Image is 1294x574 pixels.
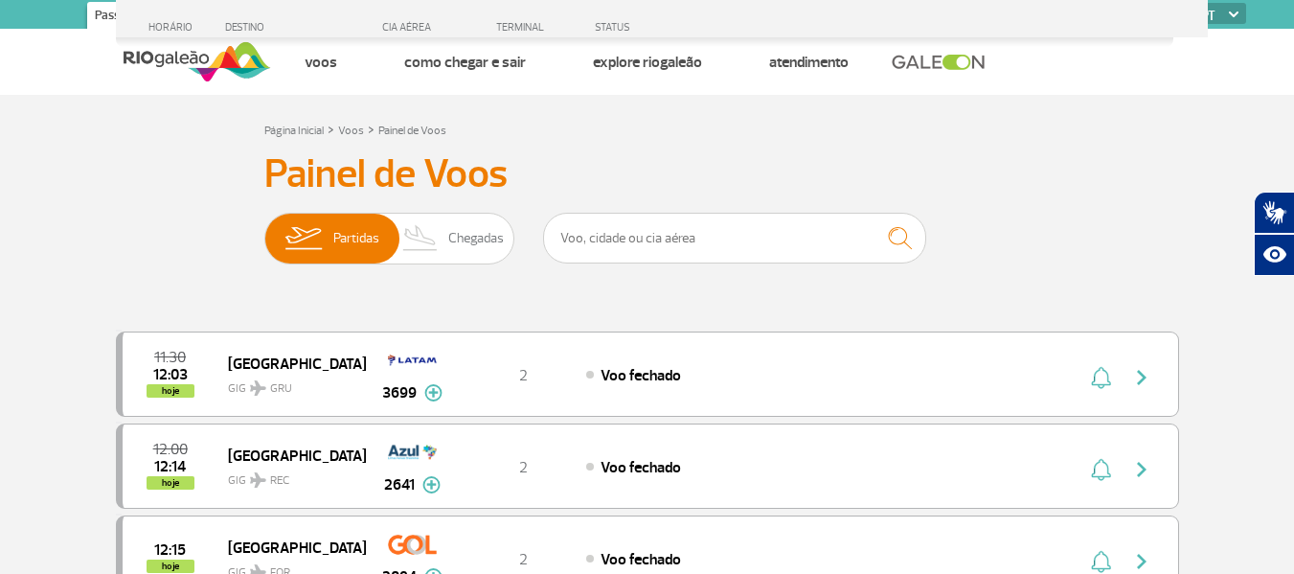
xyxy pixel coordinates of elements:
[228,462,351,490] span: GIG
[250,472,266,488] img: destiny_airplane.svg
[378,124,446,138] a: Painel de Voos
[601,550,681,569] span: Voo fechado
[424,384,443,402] img: mais-info-painel-voo.svg
[769,53,849,72] a: Atendimento
[585,21,741,34] div: STATUS
[1130,550,1153,573] img: seta-direita-painel-voo.svg
[1091,366,1111,389] img: sino-painel-voo.svg
[270,472,289,490] span: REC
[1254,192,1294,234] button: Abrir tradutor de língua de sinais.
[264,124,324,138] a: Página Inicial
[338,124,364,138] a: Voos
[153,443,188,456] span: 2025-09-30 12:00:00
[519,366,528,385] span: 2
[1130,366,1153,389] img: seta-direita-painel-voo.svg
[264,150,1031,198] h3: Painel de Voos
[328,118,334,140] a: >
[154,543,186,557] span: 2025-09-30 12:15:00
[543,213,926,264] input: Voo, cidade ou cia aérea
[305,53,337,72] a: Voos
[147,476,194,490] span: hoje
[228,535,351,560] span: [GEOGRAPHIC_DATA]
[1091,550,1111,573] img: sino-painel-voo.svg
[147,384,194,398] span: hoje
[1130,458,1153,481] img: seta-direita-painel-voo.svg
[147,560,194,573] span: hoje
[593,53,702,72] a: Explore RIOgaleão
[1091,458,1111,481] img: sino-painel-voo.svg
[250,380,266,396] img: destiny_airplane.svg
[154,460,186,473] span: 2025-09-30 12:14:28
[461,21,585,34] div: TERMINAL
[333,214,379,264] span: Partidas
[404,53,526,72] a: Como chegar e sair
[1254,192,1294,276] div: Plugin de acessibilidade da Hand Talk.
[153,368,188,381] span: 2025-09-30 12:03:46
[601,366,681,385] span: Voo fechado
[384,473,415,496] span: 2641
[365,21,461,34] div: CIA AÉREA
[448,214,504,264] span: Chegadas
[122,21,226,34] div: HORÁRIO
[382,381,417,404] span: 3699
[422,476,441,494] img: mais-info-painel-voo.svg
[519,458,528,477] span: 2
[228,443,351,468] span: [GEOGRAPHIC_DATA]
[270,380,292,398] span: GRU
[225,21,365,34] div: DESTINO
[368,118,375,140] a: >
[228,351,351,376] span: [GEOGRAPHIC_DATA]
[519,550,528,569] span: 2
[393,214,449,264] img: slider-desembarque
[273,214,333,264] img: slider-embarque
[154,351,186,364] span: 2025-09-30 11:30:00
[1254,234,1294,276] button: Abrir recursos assistivos.
[87,2,166,33] a: Passageiros
[601,458,681,477] span: Voo fechado
[228,370,351,398] span: GIG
